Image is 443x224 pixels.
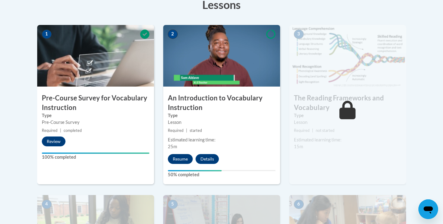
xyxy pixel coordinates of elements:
[186,128,187,133] span: |
[294,30,304,39] span: 3
[168,30,178,39] span: 2
[316,128,334,133] span: not started
[294,119,401,126] div: Lesson
[42,30,52,39] span: 1
[294,128,310,133] span: Required
[294,136,401,143] div: Estimated learning time:
[168,154,193,164] button: Resume
[37,25,154,87] img: Course Image
[37,93,154,112] h3: Pre-Course Survey for Vocabulary Instruction
[42,200,52,209] span: 4
[190,128,202,133] span: started
[42,112,149,119] label: Type
[289,93,406,112] h3: The Reading Frameworks and Vocabulary
[312,128,313,133] span: |
[168,171,275,178] label: 50% completed
[42,119,149,126] div: Pre-Course Survey
[163,25,280,87] img: Course Image
[289,25,406,87] img: Course Image
[168,119,275,126] div: Lesson
[168,136,275,143] div: Estimated learning time:
[163,93,280,112] h3: An Introduction to Vocabulary Instruction
[294,112,401,119] label: Type
[294,200,304,209] span: 6
[42,128,57,133] span: Required
[64,128,82,133] span: completed
[42,153,149,154] div: Your progress
[418,199,438,219] iframe: Button to launch messaging window
[294,144,303,149] span: 15m
[168,112,275,119] label: Type
[168,144,177,149] span: 25m
[42,154,149,161] label: 100% completed
[168,200,178,209] span: 5
[168,128,184,133] span: Required
[60,128,61,133] span: |
[168,170,222,171] div: Your progress
[42,136,65,146] button: Review
[196,154,219,164] button: Details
